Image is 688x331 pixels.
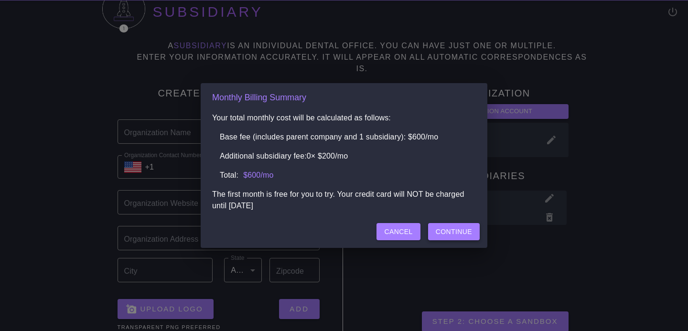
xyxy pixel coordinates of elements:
[428,223,480,241] button: Continue
[212,189,468,212] p: The first month is free for you to try. Your credit card will NOT be charged until [DATE]
[212,166,468,185] li: Total:
[376,223,420,241] button: Cancel
[212,128,468,147] li: Base fee (includes parent company and 1 subsidiary): $600/mo
[212,112,468,124] p: Your total monthly cost will be calculated as follows:
[212,147,468,166] li: Additional subsidiary fee: 0 × $ 200 /mo
[243,170,273,181] span: $ 600 /mo
[212,93,306,102] div: Monthly Billing Summary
